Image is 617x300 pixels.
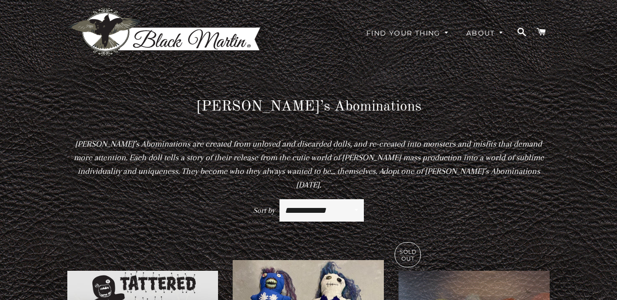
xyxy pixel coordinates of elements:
img: Black Martin [67,7,262,57]
span: Sort by [253,206,275,215]
p: [PERSON_NAME]’s Abominations are created from unloved and discarded dolls, and re-created into mo... [67,137,550,192]
a: Find Your Thing [359,21,457,46]
p: Sold Out [395,243,420,267]
h1: [PERSON_NAME]’s Abominations [67,96,550,117]
a: About [459,21,512,46]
